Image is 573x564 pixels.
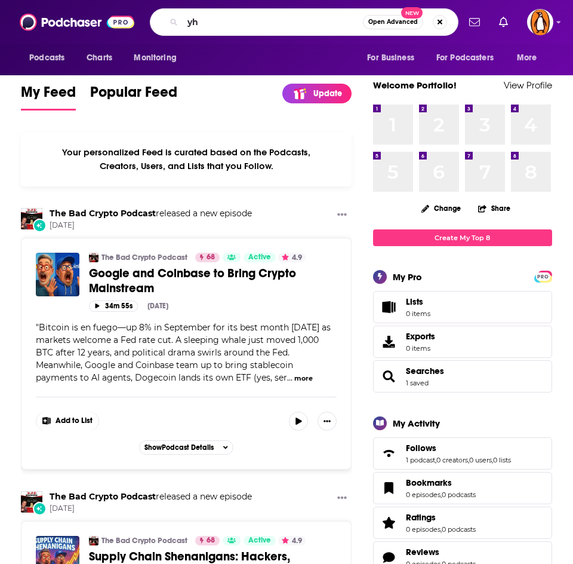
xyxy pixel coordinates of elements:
span: " [36,322,331,383]
span: Lists [406,296,423,307]
span: Active [248,535,271,547]
a: Lists [373,291,552,323]
a: PRO [536,271,550,280]
span: Searches [373,360,552,393]
a: Active [244,536,276,545]
span: , [435,456,436,464]
a: Searches [406,366,444,376]
span: My Feed [21,83,76,108]
a: Show notifications dropdown [494,12,513,32]
a: Searches [377,368,401,385]
h3: released a new episode [50,208,252,219]
span: [DATE] [50,504,252,514]
button: Show More Button [332,491,352,506]
img: The Bad Crypto Podcast [21,491,42,513]
img: Podchaser - Follow, Share and Rate Podcasts [20,11,134,33]
a: 1 saved [406,379,429,387]
div: New Episode [33,502,46,515]
button: Show More Button [332,208,352,223]
a: The Bad Crypto Podcast [101,253,187,262]
button: Show More Button [36,412,98,431]
button: open menu [359,47,429,69]
button: 4.9 [278,253,306,262]
span: More [517,50,537,66]
span: Ratings [406,512,436,523]
span: Google and Coinbase to Bring Crypto Mainstream [89,266,296,296]
a: Show notifications dropdown [464,12,485,32]
span: , [468,456,469,464]
img: The Bad Crypto Podcast [89,253,98,262]
a: 0 creators [436,456,468,464]
button: open menu [429,47,511,69]
button: Open AdvancedNew [363,15,423,29]
a: Popular Feed [90,83,177,111]
a: Charts [79,47,119,69]
span: Exports [377,333,401,350]
p: Update [313,88,342,99]
button: Show profile menu [527,9,553,35]
button: Share [478,197,511,220]
img: Google and Coinbase to Bring Crypto Mainstream [36,253,79,296]
span: Show Podcast Details [144,443,214,452]
span: Exports [406,331,435,342]
a: 0 podcasts [442,491,476,499]
a: Update [282,84,352,103]
a: 0 lists [493,456,511,464]
a: 1 podcast [406,456,435,464]
span: Monitoring [134,50,176,66]
span: , [492,456,493,464]
span: Add to List [56,416,93,425]
a: Ratings [406,512,476,523]
button: open menu [125,47,192,69]
span: Follows [373,437,552,470]
span: [DATE] [50,220,252,231]
span: Lists [406,296,430,307]
span: ... [287,372,292,383]
a: Follows [377,445,401,462]
span: Follows [406,443,436,453]
a: View Profile [504,79,552,91]
span: Reviews [406,547,439,557]
button: 4.9 [278,536,306,545]
a: Create My Top 8 [373,229,552,246]
a: Bookmarks [406,477,476,488]
a: Welcome Portfolio! [373,79,457,91]
span: , [440,525,442,534]
div: New Episode [33,219,46,232]
button: open menu [21,47,80,69]
a: The Bad Crypto Podcast [89,536,98,545]
a: 0 episodes [406,525,440,534]
div: My Pro [393,271,422,283]
button: Show More Button [318,412,337,431]
button: 34m 55s [89,301,138,312]
a: Exports [373,326,552,358]
div: Search podcasts, credits, & more... [150,8,458,36]
a: Follows [406,443,511,453]
span: Charts [87,50,112,66]
div: [DATE] [147,302,168,310]
span: , [440,491,442,499]
span: Podcasts [29,50,64,66]
button: open menu [509,47,552,69]
img: The Bad Crypto Podcast [21,208,42,229]
span: Bookmarks [373,472,552,504]
span: Bookmarks [406,477,452,488]
a: Active [244,253,276,262]
span: Bitcoin is en fuego—up 8% in September for its best month [DATE] as markets welcome a Fed rate cu... [36,322,331,383]
span: Lists [377,299,401,315]
div: My Activity [393,418,440,429]
span: 68 [207,535,215,547]
span: For Podcasters [436,50,494,66]
span: Ratings [373,507,552,539]
span: 0 items [406,344,435,352]
a: Bookmarks [377,480,401,496]
span: 0 items [406,309,430,318]
span: 68 [207,252,215,263]
a: Ratings [377,514,401,531]
a: 0 episodes [406,491,440,499]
